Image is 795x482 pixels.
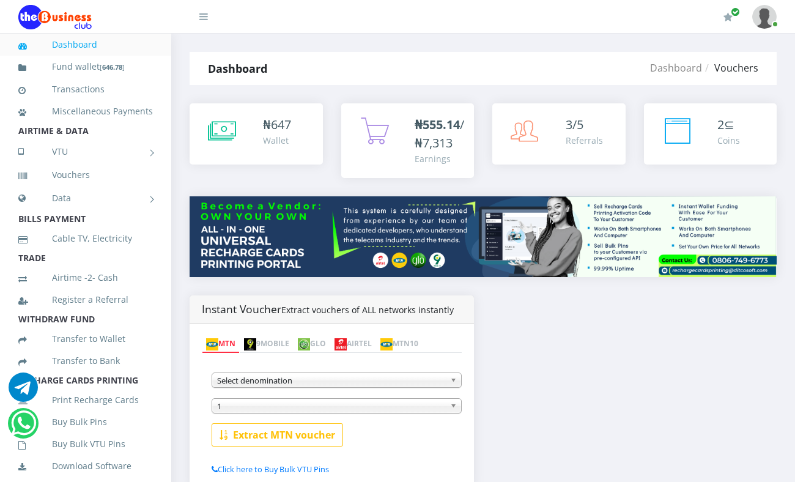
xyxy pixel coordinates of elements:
div: Referrals [566,134,603,147]
span: 647 [271,116,291,133]
b: 646.78 [102,62,122,72]
a: Dashboard [650,61,702,75]
span: /₦7,313 [415,116,464,151]
a: GLO [294,336,330,353]
a: ₦647 Wallet [190,103,323,165]
b: Extract MTN voucher [233,428,335,442]
button: Extract MTN voucher [212,423,343,447]
a: Airtime -2- Cash [18,264,153,292]
a: Cable TV, Electricity [18,224,153,253]
a: Chat for support [9,382,38,402]
a: Data [18,183,153,213]
a: Transfer to Bank [18,347,153,375]
a: Miscellaneous Payments [18,97,153,125]
a: Dashboard [18,31,153,59]
div: Coins [717,134,740,147]
span: 1 [217,399,445,413]
img: Logo [18,5,92,29]
h4: Instant Voucher [202,303,462,316]
div: ⊆ [717,116,740,134]
a: Click here to Buy Bulk VTU Pins [212,464,329,475]
a: Transactions [18,75,153,103]
i: Renew/Upgrade Subscription [723,12,733,22]
span: 2 [717,116,724,133]
small: [ ] [100,62,125,72]
a: AIRTEL [330,336,376,353]
img: multitenant_rcp.png [190,196,777,277]
a: Download Software [18,452,153,480]
img: mtn.png [380,338,393,350]
a: MTN10 [376,336,423,353]
a: VTU [18,136,153,167]
img: glo.png [298,338,310,350]
a: ₦555.14/₦7,313 Earnings [341,103,475,178]
a: Register a Referral [18,286,153,314]
small: Extract vouchers of ALL networks instantly [281,304,454,316]
strong: Dashboard [208,61,267,76]
img: mtn.png [206,338,218,350]
a: Vouchers [18,161,153,189]
a: Buy Bulk Pins [18,408,153,436]
span: Renew/Upgrade Subscription [731,7,740,17]
b: ₦555.14 [415,116,460,133]
a: Fund wallet[646.78] [18,53,153,81]
img: User [752,5,777,29]
img: airtel.png [335,338,347,350]
a: Transfer to Wallet [18,325,153,353]
img: 9mobile.png [244,338,256,350]
a: Buy Bulk VTU Pins [18,430,153,458]
span: 3/5 [566,116,583,133]
div: ₦ [263,116,291,134]
a: 9MOBILE [240,336,294,353]
a: Print Recharge Cards [18,386,153,414]
a: Chat for support [11,418,36,438]
a: MTN [202,336,240,353]
a: 3/5 Referrals [492,103,626,165]
div: Earnings [415,152,464,165]
span: Select denomination [217,373,445,388]
li: Vouchers [702,61,758,75]
div: Wallet [263,134,291,147]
